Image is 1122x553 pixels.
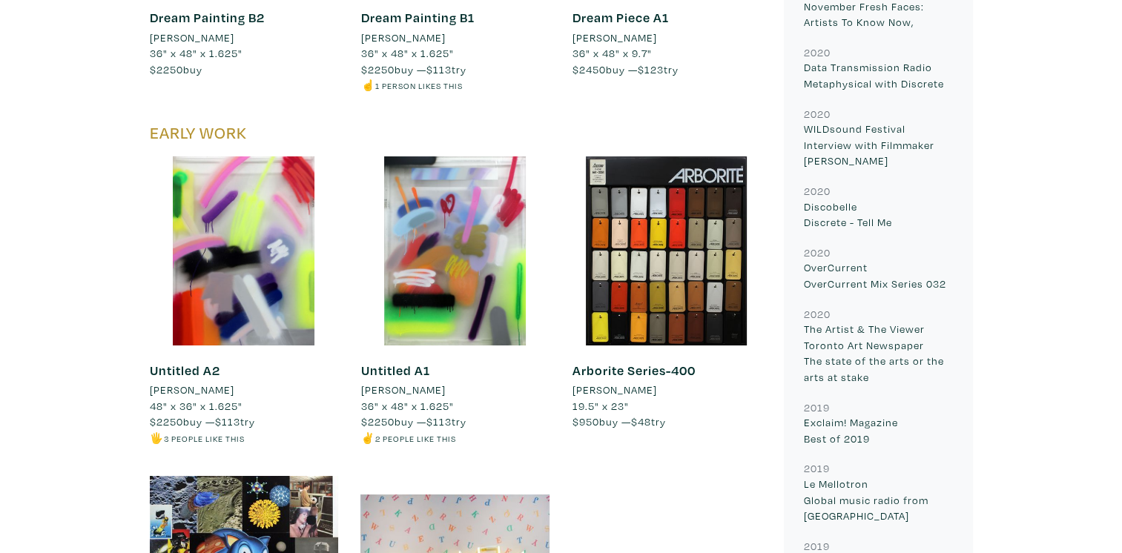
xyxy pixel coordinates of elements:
[572,30,761,46] a: [PERSON_NAME]
[150,382,339,398] a: [PERSON_NAME]
[804,59,953,91] p: Data Transmission Radio​ Metaphysical with Discrete
[150,30,339,46] a: [PERSON_NAME]
[150,123,762,143] h5: EARLY WORK
[150,414,255,428] span: buy — try
[804,321,953,385] p: The Artist & The Viewer​ ​Toronto Art Newspaper The state of the arts​ or the arts at stake
[804,476,953,524] p: Le Mellotron Global music radio from [GEOGRAPHIC_DATA]
[150,30,234,46] li: [PERSON_NAME]
[150,62,202,76] span: buy
[804,199,953,231] p: Discobelle Discrete - Tell Me
[360,382,550,398] a: [PERSON_NAME]
[804,259,953,291] p: OverCurrent OverCurrent Mix Series 032
[804,414,953,446] p: Exclaim! Magazine Best of 2019
[215,414,240,428] span: $113
[150,430,339,446] li: 🖐️
[804,461,830,475] small: 2019
[374,80,462,91] small: 1 person likes this
[572,62,678,76] span: buy — try
[426,414,451,428] span: $113
[164,433,245,444] small: 3 people like this
[360,77,550,93] li: ☝️
[360,399,453,413] span: 36" x 48" x 1.625"
[804,245,831,259] small: 2020
[150,382,234,398] li: [PERSON_NAME]
[572,362,695,379] a: Arborite Series-400
[150,9,265,26] a: Dream Painting B2
[804,400,830,414] small: 2019
[637,62,663,76] span: $123
[360,382,445,398] li: [PERSON_NAME]
[150,414,183,428] span: $2250
[360,414,466,428] span: buy — try
[804,45,831,59] small: 2020
[150,399,242,413] span: 48" x 36" x 1.625"
[630,414,650,428] span: $48
[572,30,656,46] li: [PERSON_NAME]
[150,62,183,76] span: $2250
[150,362,220,379] a: Untitled A2
[572,62,605,76] span: $2450
[572,382,761,398] a: [PERSON_NAME]
[572,382,656,398] li: [PERSON_NAME]
[804,121,953,169] p: WILDsound Festival Interview with Filmmaker [PERSON_NAME]​
[572,46,651,60] span: 36" x 48" x 9.7"
[360,362,429,379] a: Untitled A1
[360,46,453,60] span: 36" x 48" x 1.625"
[804,107,831,121] small: 2020
[374,433,455,444] small: 2 people like this
[572,399,628,413] span: 19.5" x 23"
[804,184,831,198] small: 2020
[360,30,445,46] li: [PERSON_NAME]
[572,414,598,428] span: $950
[360,414,394,428] span: $2250
[572,414,665,428] span: buy — try
[360,430,550,446] li: ✌️
[804,539,830,553] small: 2019
[360,62,394,76] span: $2250
[360,30,550,46] a: [PERSON_NAME]
[360,62,466,76] span: buy — try
[572,9,668,26] a: Dream Piece A1
[426,62,451,76] span: $113
[804,307,831,321] small: 2020
[360,9,474,26] a: Dream Painting B1
[150,46,242,60] span: 36" x 48" x 1.625"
